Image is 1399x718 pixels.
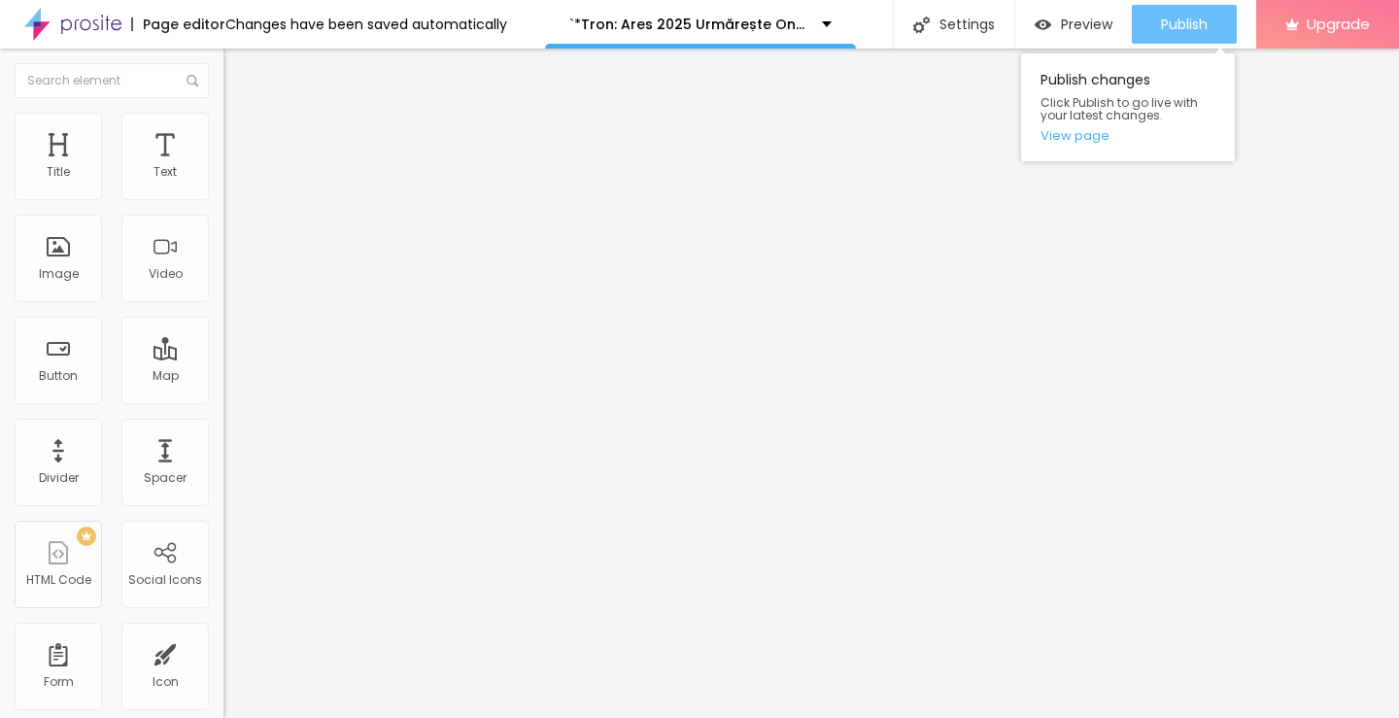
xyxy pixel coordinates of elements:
a: View page [1041,129,1215,142]
img: view-1.svg [1035,17,1051,33]
div: Publish changes [1021,53,1235,161]
div: Spacer [144,471,187,485]
button: Preview [1015,5,1132,44]
div: Page editor [131,17,225,31]
div: Button [39,369,78,383]
div: Changes have been saved automatically [225,17,507,31]
span: Upgrade [1307,16,1370,32]
iframe: Editor [223,49,1399,718]
div: Form [44,675,74,689]
div: Icon [153,675,179,689]
div: Video [149,267,183,281]
span: Click Publish to go live with your latest changes. [1041,96,1215,121]
input: Search element [15,63,209,98]
div: Image [39,267,79,281]
div: Map [153,369,179,383]
div: HTML Code [26,573,91,587]
img: Icone [913,17,930,33]
span: Publish [1161,17,1208,32]
div: Social Icons [128,573,202,587]
span: Preview [1061,17,1112,32]
div: Divider [39,471,79,485]
p: `*Tron: Ares 2025 Urmărește Online Subtitrat Română HD [569,17,807,31]
button: Publish [1132,5,1237,44]
div: Text [154,165,177,179]
img: Icone [187,75,198,86]
div: Title [47,165,70,179]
